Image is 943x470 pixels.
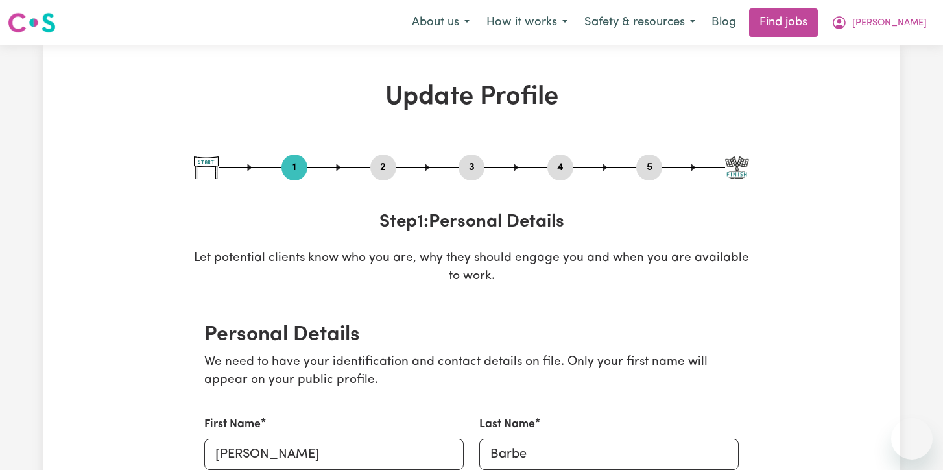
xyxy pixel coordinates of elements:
[547,159,573,176] button: Go to step 4
[8,8,56,38] a: Careseekers logo
[823,9,935,36] button: My Account
[204,323,739,347] h2: Personal Details
[459,159,484,176] button: Go to step 3
[403,9,478,36] button: About us
[891,418,933,460] iframe: Bouton de lancement de la fenêtre de messagerie
[479,416,535,433] label: Last Name
[194,249,749,287] p: Let potential clients know who you are, why they should engage you and when you are available to ...
[478,9,576,36] button: How it works
[636,159,662,176] button: Go to step 5
[204,353,739,391] p: We need to have your identification and contact details on file. Only your first name will appear...
[8,11,56,34] img: Careseekers logo
[194,212,749,234] h3: Step 1 : Personal Details
[749,8,818,37] a: Find jobs
[194,82,749,113] h1: Update Profile
[281,159,307,176] button: Go to step 1
[370,159,396,176] button: Go to step 2
[576,9,704,36] button: Safety & resources
[852,16,927,31] span: [PERSON_NAME]
[704,8,744,37] a: Blog
[204,416,261,433] label: First Name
